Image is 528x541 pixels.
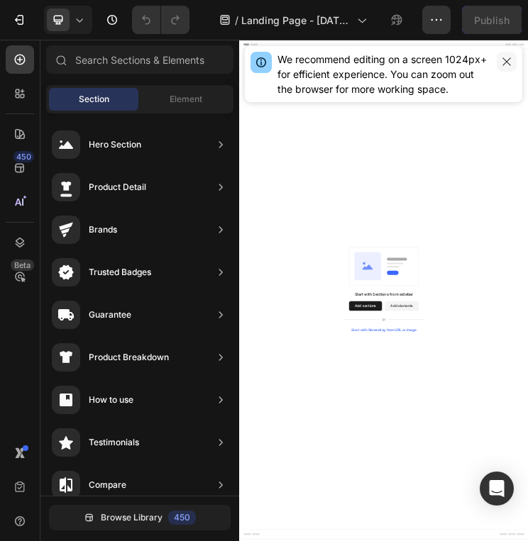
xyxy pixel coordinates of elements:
div: Brands [89,223,117,237]
div: Compare [89,478,126,492]
div: Beta [11,260,34,271]
div: We recommend editing on a screen 1024px+ for efficient experience. You can zoom out the browser f... [277,52,491,96]
div: Product Breakdown [89,350,169,364]
div: Trusted Badges [89,265,151,279]
span: Element [170,93,202,106]
div: Open Intercom Messenger [480,472,514,506]
div: 450 [168,511,196,525]
span: Browse Library [101,511,163,524]
div: Publish [474,13,510,28]
div: How to use [89,393,133,407]
button: Publish [462,6,522,34]
div: Product Detail [89,180,146,194]
span: Landing Page - [DATE] 08:46:56 [241,13,351,28]
input: Search Sections & Elements [46,45,233,74]
button: Browse Library450 [49,505,231,530]
div: Guarantee [89,308,131,322]
div: Undo/Redo [132,6,189,34]
span: Section [79,93,109,106]
div: Hero Section [89,138,141,152]
div: Testimonials [89,435,139,450]
div: 450 [13,151,34,162]
iframe: Design area [239,40,528,541]
span: / [235,13,238,28]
